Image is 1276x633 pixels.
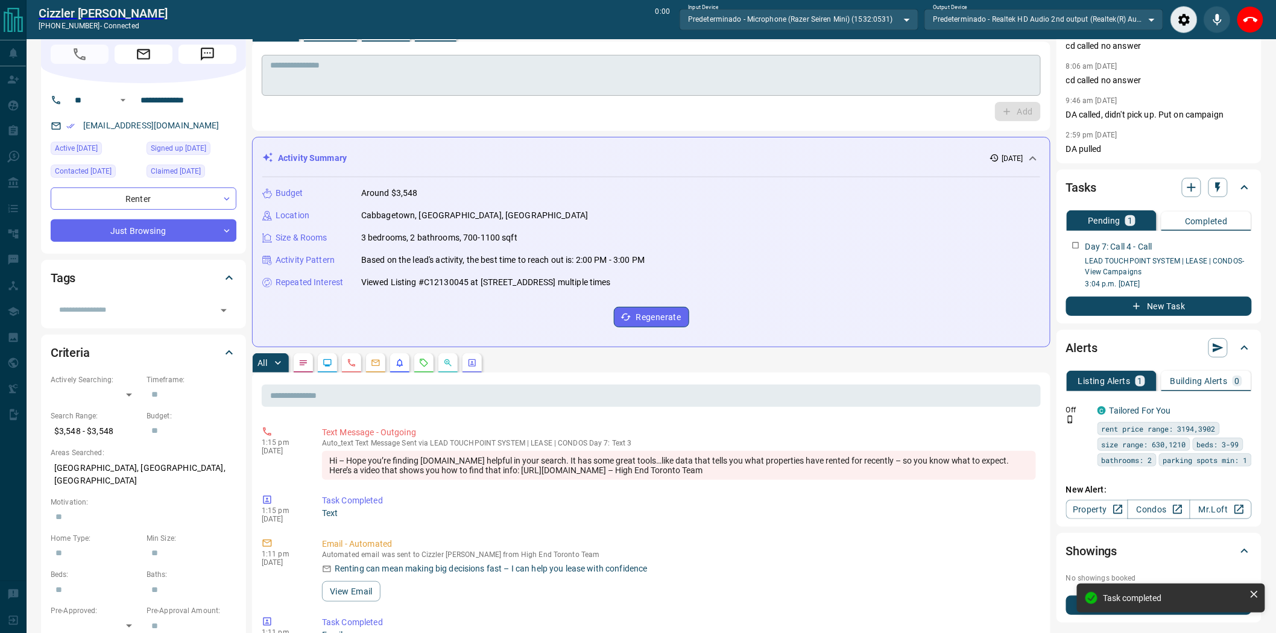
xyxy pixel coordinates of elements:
[1102,423,1216,435] span: rent price range: 3194,3902
[1066,143,1252,156] p: DA pulled
[322,439,353,447] span: auto_text
[276,231,327,244] p: Size & Rooms
[361,231,517,244] p: 3 bedrooms, 2 bathrooms, 700-1100 sqft
[1102,438,1186,450] span: size range: 630,1210
[1128,500,1190,519] a: Condos
[262,147,1040,169] div: Activity Summary[DATE]
[322,426,1036,439] p: Text Message - Outgoing
[262,447,304,455] p: [DATE]
[1066,131,1117,139] p: 2:59 pm [DATE]
[66,122,75,130] svg: Email Verified
[147,374,236,385] p: Timeframe:
[116,93,130,107] button: Open
[1185,217,1228,225] p: Completed
[924,9,1163,30] div: Predeterminado - Realtek HD Audio 2nd output (Realtek(R) Audio)
[278,152,347,165] p: Activity Summary
[1078,377,1131,385] p: Listing Alerts
[276,254,335,266] p: Activity Pattern
[1102,454,1152,466] span: bathrooms: 2
[688,4,719,11] label: Input Device
[51,421,141,441] p: $3,548 - $3,548
[298,358,308,368] svg: Notes
[1066,573,1252,584] p: No showings booked
[322,494,1036,507] p: Task Completed
[1104,593,1245,603] div: Task completed
[443,358,453,368] svg: Opportunities
[147,533,236,544] p: Min Size:
[933,4,967,11] label: Output Device
[262,438,304,447] p: 1:15 pm
[262,515,304,523] p: [DATE]
[262,506,304,515] p: 1:15 pm
[115,45,172,64] span: Email
[1197,438,1239,450] span: beds: 3-99
[322,550,1036,559] p: Automated email was sent to Cizzler [PERSON_NAME] from High End Toronto Team
[680,9,918,30] div: Predeterminado - Microphone (Razer Seiren Mini) (1532:0531)
[322,451,1036,480] div: Hi – Hope you’re finding [DOMAIN_NAME] helpful in your search. It has some great tools…like data ...
[151,165,201,177] span: Claimed [DATE]
[1088,216,1120,225] p: Pending
[614,307,689,327] button: Regenerate
[1204,6,1231,33] div: Mute
[39,20,168,31] p: [PHONE_NUMBER] -
[323,358,332,368] svg: Lead Browsing Activity
[51,263,236,292] div: Tags
[1163,454,1248,466] span: parking spots min: 1
[322,616,1036,629] p: Task Completed
[371,358,381,368] svg: Emails
[1235,377,1240,385] p: 0
[1085,241,1152,253] p: Day 7: Call 4 - Call
[51,45,109,64] span: Call
[1085,257,1245,276] a: LEAD TOUCHPOINT SYSTEM | LEASE | CONDOS- View Campaigns
[51,338,236,367] div: Criteria
[322,439,1036,447] p: Text Message Sent via LEAD TOUCHPOINT SYSTEM | LEASE | CONDOS Day 7: Text 3
[1170,377,1228,385] p: Building Alerts
[1190,500,1252,519] a: Mr.Loft
[147,569,236,580] p: Baths:
[51,447,236,458] p: Areas Searched:
[1066,96,1117,105] p: 9:46 am [DATE]
[655,6,670,33] p: 0:00
[276,187,303,200] p: Budget
[322,581,381,602] button: View Email
[39,6,168,20] a: Cizzler [PERSON_NAME]
[1066,178,1096,197] h2: Tasks
[361,254,645,266] p: Based on the lead's activity, the best time to reach out is: 2:00 PM - 3:00 PM
[51,219,236,242] div: Just Browsing
[335,562,648,575] p: Renting can mean making big decisions fast – I can help you lease with confidence
[1066,297,1252,316] button: New Task
[83,121,220,130] a: [EMAIL_ADDRESS][DOMAIN_NAME]
[1110,406,1171,415] a: Tailored For You
[361,276,611,289] p: Viewed Listing #C12130045 at [STREET_ADDRESS] multiple times
[1066,541,1117,561] h2: Showings
[147,142,236,159] div: Fri Sep 05 2025
[104,22,139,30] span: connected
[1098,406,1106,415] div: condos.ca
[361,187,418,200] p: Around $3,548
[262,550,304,558] p: 1:11 pm
[322,538,1036,550] p: Email - Automated
[147,165,236,181] div: Fri Sep 05 2025
[1066,596,1252,615] button: New Showing
[467,358,477,368] svg: Agent Actions
[151,142,206,154] span: Signed up [DATE]
[322,507,1036,520] p: Text
[147,605,236,616] p: Pre-Approval Amount:
[55,165,112,177] span: Contacted [DATE]
[51,187,236,210] div: Renter
[147,411,236,421] p: Budget:
[1066,333,1252,362] div: Alerts
[1066,338,1098,357] h2: Alerts
[51,497,236,508] p: Motivation:
[276,209,309,222] p: Location
[347,358,356,368] svg: Calls
[1066,62,1117,71] p: 8:06 am [DATE]
[1066,537,1252,565] div: Showings
[1066,405,1090,415] p: Off
[51,458,236,491] p: [GEOGRAPHIC_DATA], [GEOGRAPHIC_DATA], [GEOGRAPHIC_DATA]
[51,343,90,362] h2: Criteria
[1138,377,1143,385] p: 1
[51,268,75,288] h2: Tags
[419,358,429,368] svg: Requests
